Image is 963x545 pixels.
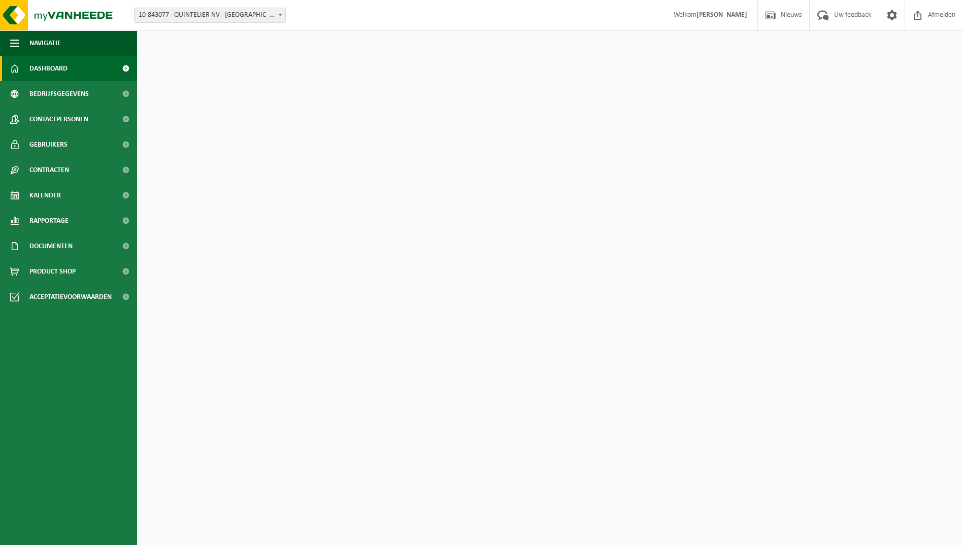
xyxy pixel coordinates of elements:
[134,8,286,23] span: 10-843077 - QUINTELIER NV - DENDERMONDE
[29,56,68,81] span: Dashboard
[29,157,69,183] span: Contracten
[29,81,89,107] span: Bedrijfsgegevens
[29,233,73,259] span: Documenten
[29,30,61,56] span: Navigatie
[29,259,76,284] span: Product Shop
[696,11,747,19] strong: [PERSON_NAME]
[29,132,68,157] span: Gebruikers
[29,284,112,310] span: Acceptatievoorwaarden
[135,8,285,22] span: 10-843077 - QUINTELIER NV - DENDERMONDE
[29,208,69,233] span: Rapportage
[29,107,88,132] span: Contactpersonen
[29,183,61,208] span: Kalender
